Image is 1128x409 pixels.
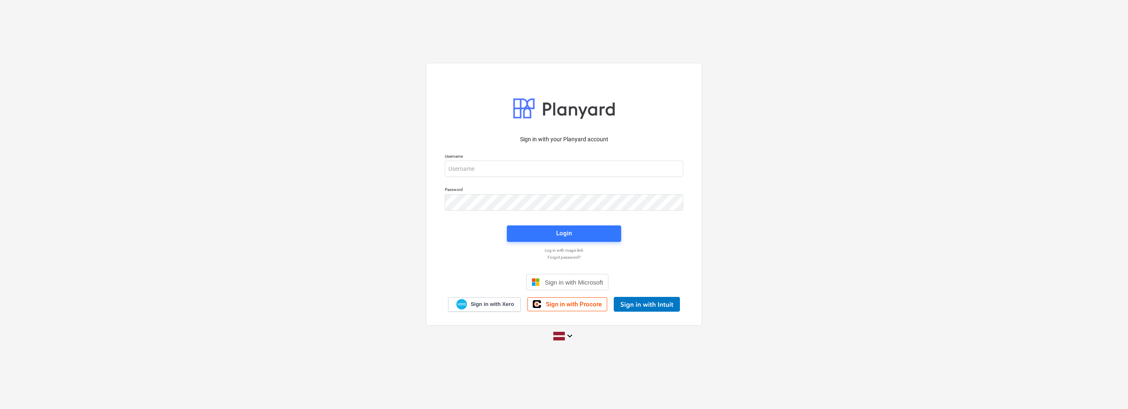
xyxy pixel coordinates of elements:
[545,279,603,286] span: Sign in with Microsoft
[507,225,621,242] button: Login
[445,161,683,177] input: Username
[441,255,687,260] a: Forgot password?
[556,228,572,239] div: Login
[456,299,467,310] img: Xero logo
[445,135,683,144] p: Sign in with your Planyard account
[445,154,683,161] p: Username
[448,297,521,312] a: Sign in with Xero
[441,248,687,253] a: Log in with magic link
[445,187,683,194] p: Password
[546,301,602,308] span: Sign in with Procore
[527,297,607,311] a: Sign in with Procore
[565,331,575,341] i: keyboard_arrow_down
[471,301,514,308] span: Sign in with Xero
[532,278,540,286] img: Microsoft logo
